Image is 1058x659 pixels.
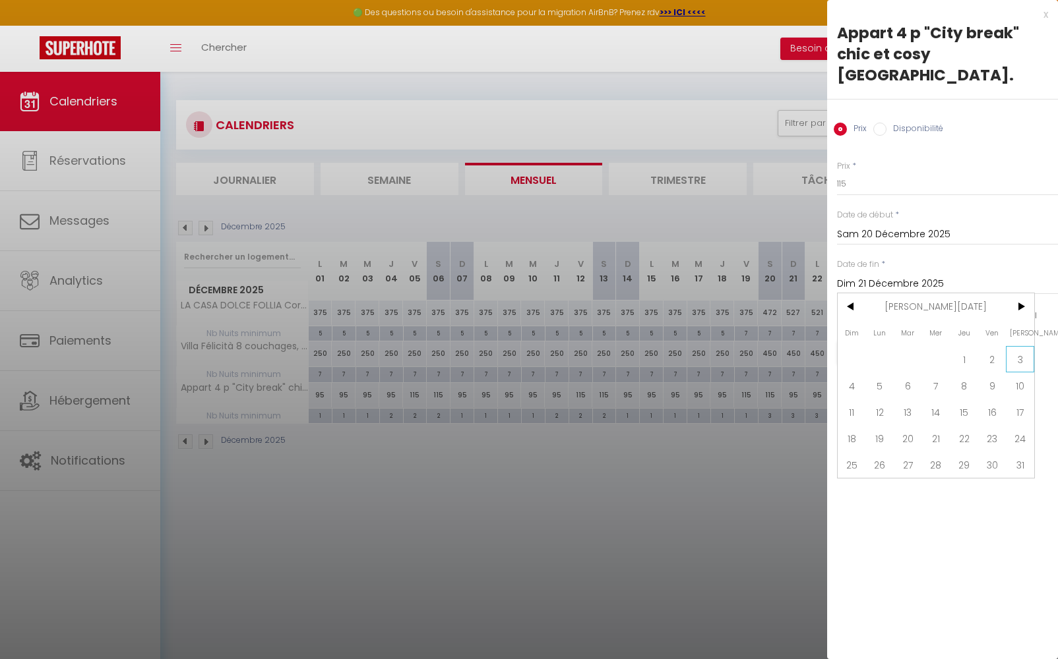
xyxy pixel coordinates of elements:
[838,293,866,320] span: <
[922,451,950,478] span: 28
[866,372,894,399] span: 5
[894,372,922,399] span: 6
[837,22,1048,86] div: Appart 4 p "City break" chic et cosy [GEOGRAPHIC_DATA].
[978,451,1007,478] span: 30
[922,320,950,346] span: Mer
[838,372,866,399] span: 4
[978,425,1007,451] span: 23
[978,399,1007,425] span: 16
[978,372,1007,399] span: 9
[838,425,866,451] span: 18
[978,320,1007,346] span: Ven
[837,258,879,271] label: Date de fin
[1006,372,1034,399] span: 10
[1006,399,1034,425] span: 17
[866,425,894,451] span: 19
[978,346,1007,372] span: 2
[950,320,978,346] span: Jeu
[1006,320,1034,346] span: [PERSON_NAME]
[1006,425,1034,451] span: 24
[887,123,943,137] label: Disponibilité
[838,399,866,425] span: 11
[894,451,922,478] span: 27
[837,209,893,221] label: Date de début
[866,293,1007,320] span: [PERSON_NAME][DATE]
[950,425,978,451] span: 22
[922,425,950,451] span: 21
[1006,293,1034,320] span: >
[922,372,950,399] span: 7
[837,160,850,173] label: Prix
[838,451,866,478] span: 25
[950,451,978,478] span: 29
[866,320,894,346] span: Lun
[866,451,894,478] span: 26
[922,399,950,425] span: 14
[1006,346,1034,372] span: 3
[894,320,922,346] span: Mar
[950,372,978,399] span: 8
[866,399,894,425] span: 12
[894,399,922,425] span: 13
[827,7,1048,22] div: x
[950,399,978,425] span: 15
[950,346,978,372] span: 1
[838,320,866,346] span: Dim
[1006,451,1034,478] span: 31
[894,425,922,451] span: 20
[847,123,867,137] label: Prix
